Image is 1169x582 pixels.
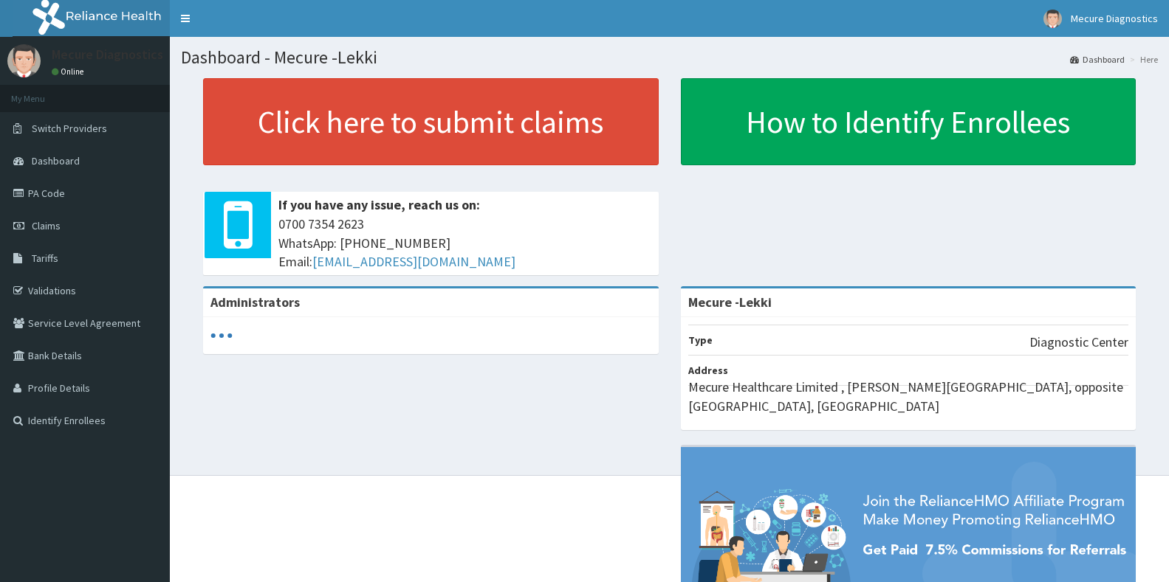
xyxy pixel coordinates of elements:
span: 0700 7354 2623 WhatsApp: [PHONE_NUMBER] Email: [278,215,651,271]
img: User Image [1043,10,1062,28]
p: Diagnostic Center [1029,333,1128,352]
li: Here [1126,53,1158,66]
b: Type [688,333,713,347]
span: Switch Providers [32,122,107,135]
a: [EMAIL_ADDRESS][DOMAIN_NAME] [312,253,515,270]
span: Dashboard [32,154,80,167]
p: Mecure Diagnostics [52,48,163,61]
strong: Mecure -Lekki [688,294,772,311]
p: Mecure Healthcare Limited , [PERSON_NAME][GEOGRAPHIC_DATA], opposite [GEOGRAPHIC_DATA], [GEOGRAPH... [688,378,1129,415]
span: Mecure Diagnostics [1071,12,1158,25]
span: Claims [32,219,61,232]
a: Click here to submit claims [203,78,659,165]
a: Dashboard [1070,53,1125,66]
svg: audio-loading [210,325,233,347]
img: User Image [7,44,41,77]
a: How to Identify Enrollees [681,78,1137,165]
b: If you have any issue, reach us on: [278,196,480,213]
span: Tariffs [32,252,58,265]
h1: Dashboard - Mecure -Lekki [181,48,1158,67]
b: Address [688,364,728,377]
b: Administrators [210,294,300,311]
a: Online [52,66,87,77]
